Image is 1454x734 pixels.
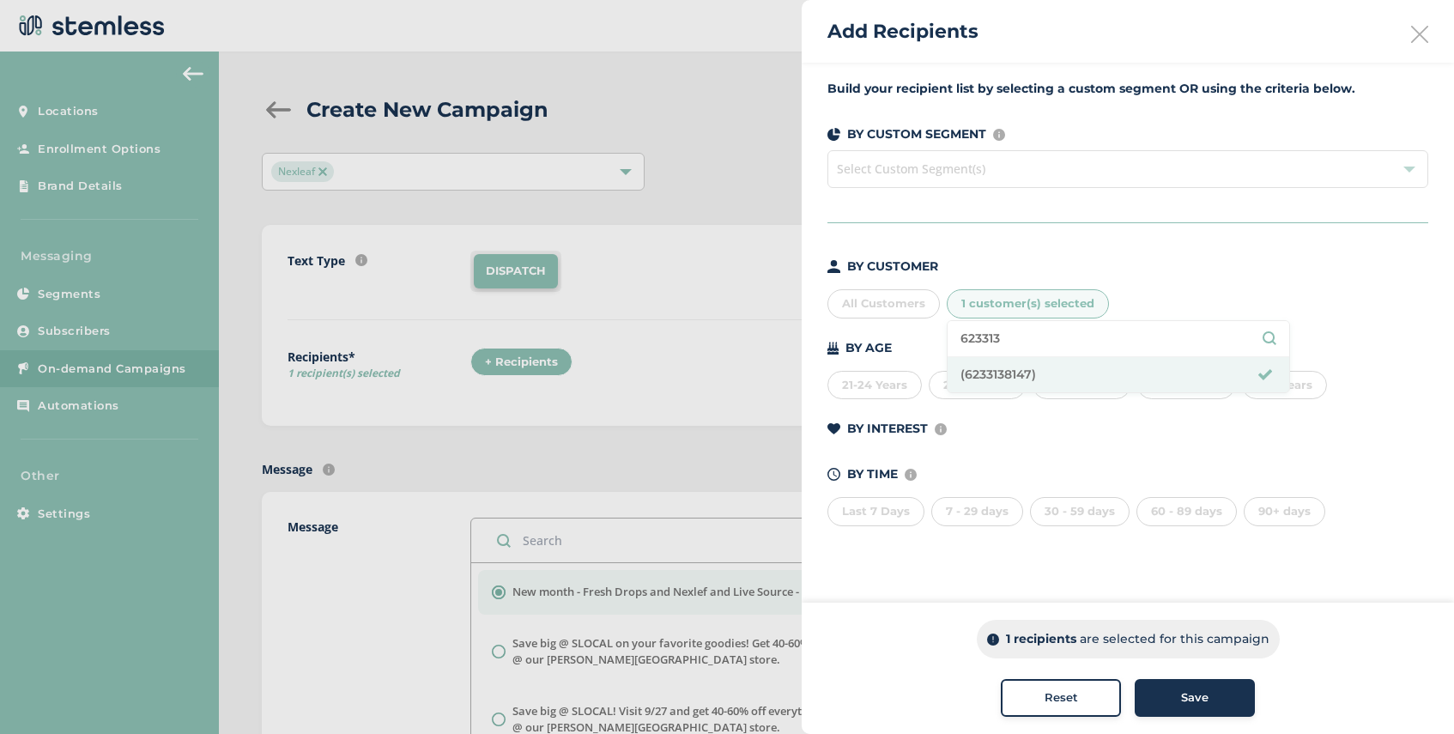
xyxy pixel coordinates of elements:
img: icon-cake-93b2a7b5.svg [827,342,839,355]
div: 90+ days [1244,497,1325,526]
button: Reset [1001,679,1121,717]
p: 1 recipients [1006,630,1076,648]
span: 1 customer(s) selected [961,296,1094,310]
button: Save [1135,679,1255,717]
div: 60 - 89 days [1136,497,1237,526]
img: icon-heart-dark-29e6356f.svg [827,423,840,435]
iframe: Chat Widget [1368,652,1454,734]
div: 21-24 Years [827,371,922,400]
p: BY AGE [845,339,892,357]
img: icon-segments-dark-074adb27.svg [827,128,840,141]
p: BY INTEREST [847,420,928,438]
div: 25-34 Years [929,371,1026,400]
p: BY TIME [847,465,898,483]
img: icon-info-dark-48f6c5f3.svg [987,634,999,646]
h2: Add Recipients [827,17,978,45]
li: (6233138147) [948,357,1289,392]
input: Search [960,330,1276,348]
span: Reset [1045,689,1078,707]
p: BY CUSTOMER [847,258,938,276]
img: icon-info-236977d2.svg [935,423,947,435]
img: icon-time-dark-e6b1183b.svg [827,468,840,481]
p: BY CUSTOM SEGMENT [847,125,986,143]
div: All Customers [827,289,940,318]
p: are selected for this campaign [1080,630,1269,648]
span: Save [1181,689,1209,707]
img: icon-info-236977d2.svg [993,129,1005,141]
img: icon-info-236977d2.svg [905,469,917,481]
div: 7 - 29 days [931,497,1023,526]
div: 30 - 59 days [1030,497,1130,526]
img: icon-person-dark-ced50e5f.svg [827,260,840,273]
div: Last 7 Days [827,497,924,526]
label: Build your recipient list by selecting a custom segment OR using the criteria below. [827,80,1428,98]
